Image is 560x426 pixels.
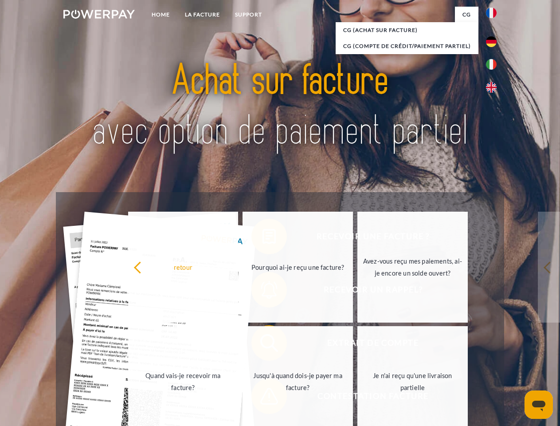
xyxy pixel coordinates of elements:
img: it [486,59,497,70]
a: CG (achat sur facture) [336,22,478,38]
iframe: Bouton de lancement de la fenêtre de messagerie [525,390,553,419]
div: Quand vais-je recevoir ma facture? [133,370,233,394]
img: fr [486,8,497,18]
a: Avez-vous reçu mes paiements, ai-je encore un solde ouvert? [357,212,468,323]
img: en [486,82,497,93]
div: Je n'ai reçu qu'une livraison partielle [363,370,462,394]
img: title-powerpay_fr.svg [85,43,475,170]
a: CG [455,7,478,23]
a: Home [144,7,177,23]
div: Jusqu'à quand dois-je payer ma facture? [248,370,348,394]
img: de [486,36,497,47]
a: LA FACTURE [177,7,227,23]
div: Pourquoi ai-je reçu une facture? [248,261,348,273]
a: Support [227,7,270,23]
div: retour [133,261,233,273]
div: Avez-vous reçu mes paiements, ai-je encore un solde ouvert? [363,255,462,279]
img: logo-powerpay-white.svg [63,10,135,19]
a: CG (Compte de crédit/paiement partiel) [336,38,478,54]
